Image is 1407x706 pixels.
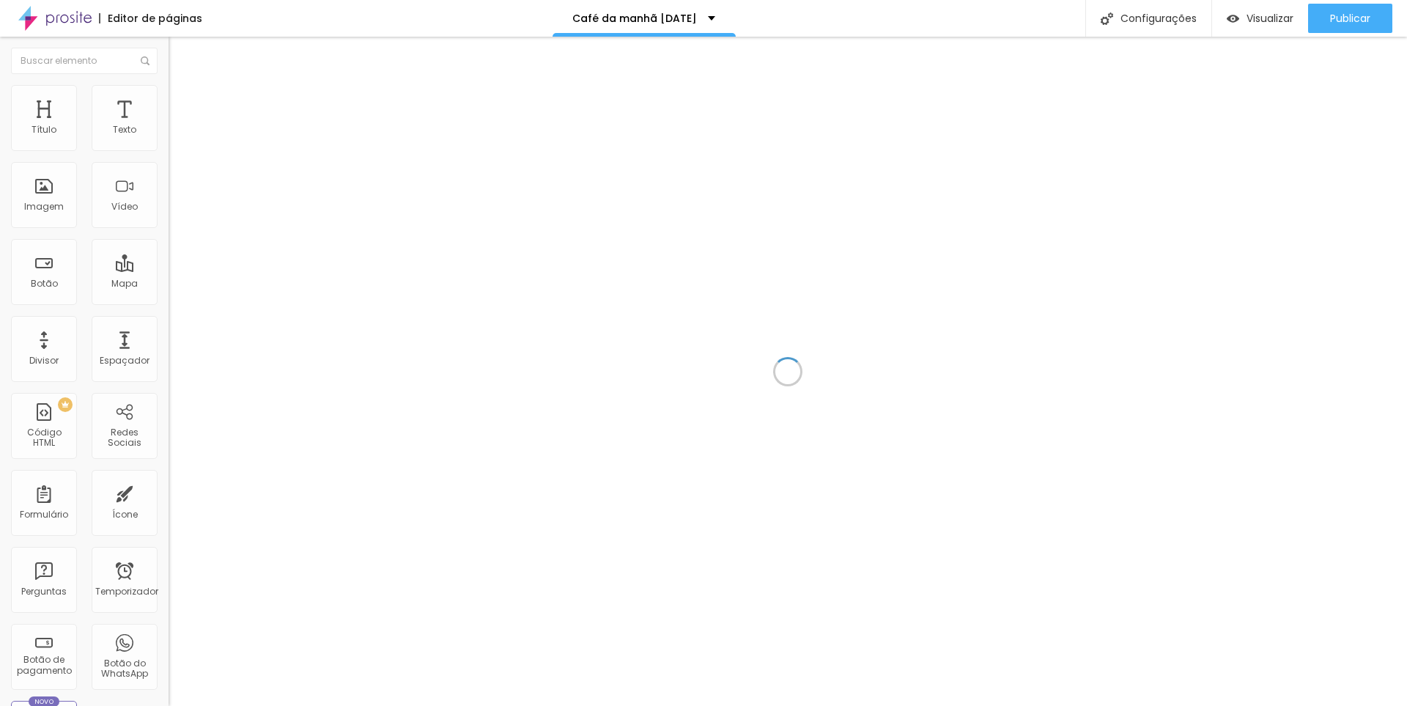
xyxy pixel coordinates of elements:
font: Código HTML [27,426,62,449]
font: Formulário [20,508,68,521]
font: Texto [113,123,136,136]
font: Publicar [1330,11,1370,26]
input: Buscar elemento [11,48,158,74]
font: Título [32,123,56,136]
font: Visualizar [1247,11,1293,26]
font: Vídeo [111,200,138,213]
button: Publicar [1308,4,1392,33]
font: Redes Sociais [108,426,141,449]
font: Botão do WhatsApp [101,657,148,680]
font: Editor de páginas [108,11,202,26]
font: Botão de pagamento [17,653,72,676]
font: Perguntas [21,585,67,597]
img: Ícone [1101,12,1113,25]
font: Botão [31,277,58,290]
font: Temporizador [95,585,158,597]
font: Configurações [1120,11,1197,26]
img: Ícone [141,56,149,65]
font: Mapa [111,277,138,290]
font: Espaçador [100,354,149,367]
img: view-1.svg [1227,12,1239,25]
button: Visualizar [1212,4,1308,33]
p: Café da manhã [DATE] [572,13,697,23]
font: Imagem [24,200,64,213]
font: Divisor [29,354,59,367]
font: Novo [34,697,54,706]
font: Ícone [112,508,138,521]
